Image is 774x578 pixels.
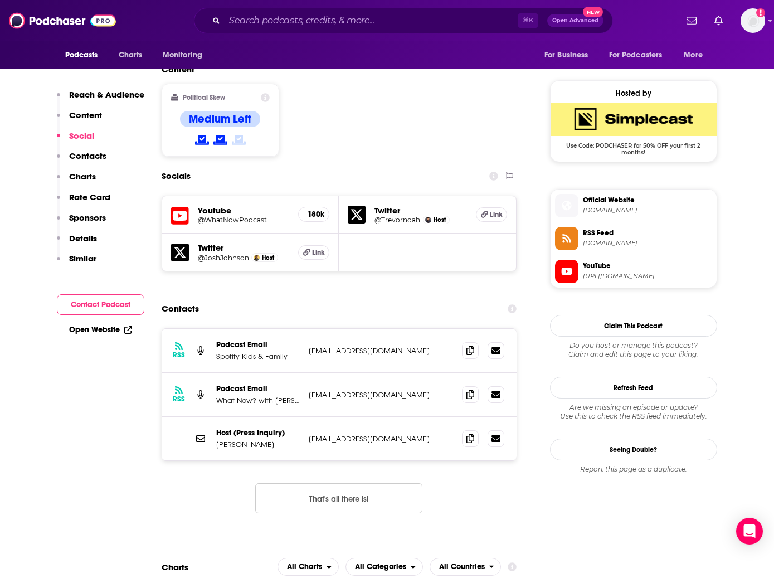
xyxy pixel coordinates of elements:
[162,166,191,187] h2: Socials
[583,272,712,280] span: https://www.youtube.com/@WhatNowPodcast
[676,45,717,66] button: open menu
[254,255,260,261] img: Josh Johnson
[278,558,339,576] button: open menu
[162,298,199,319] h2: Contacts
[547,14,603,27] button: Open AdvancedNew
[430,558,502,576] h2: Countries
[298,245,329,260] a: Link
[518,13,538,28] span: ⌘ K
[555,227,712,250] a: RSS Feed[DOMAIN_NAME]
[345,558,423,576] h2: Categories
[69,325,132,334] a: Open Website
[550,341,717,350] span: Do you host or manage this podcast?
[183,94,225,101] h2: Political Skew
[69,89,144,100] p: Reach & Audience
[741,8,765,33] img: User Profile
[309,434,454,444] p: [EMAIL_ADDRESS][DOMAIN_NAME]
[189,112,251,126] h4: Medium Left
[736,518,763,545] div: Open Intercom Messenger
[550,377,717,399] button: Refresh Feed
[57,150,106,171] button: Contacts
[374,216,420,224] a: @Trevornoah
[490,210,503,219] span: Link
[65,47,98,63] span: Podcasts
[583,228,712,238] span: RSS Feed
[216,340,300,349] p: Podcast Email
[555,194,712,217] a: Official Website[DOMAIN_NAME]
[551,89,717,98] div: Hosted by
[155,45,217,66] button: open menu
[173,395,185,404] h3: RSS
[287,563,322,571] span: All Charts
[555,260,712,283] a: YouTube[URL][DOMAIN_NAME]
[216,396,300,405] p: What Now? with [PERSON_NAME]
[312,248,325,257] span: Link
[550,403,717,421] div: Are we missing an episode or update? Use this to check the RSS feed immediately.
[57,130,94,151] button: Social
[583,261,712,271] span: YouTube
[57,110,102,130] button: Content
[119,47,143,63] span: Charts
[57,192,110,212] button: Rate Card
[57,45,113,66] button: open menu
[225,12,518,30] input: Search podcasts, credits, & more...
[69,212,106,223] p: Sponsors
[345,558,423,576] button: open menu
[162,562,188,572] h2: Charts
[198,242,290,253] h5: Twitter
[439,563,485,571] span: All Countries
[69,171,96,182] p: Charts
[69,233,97,244] p: Details
[609,47,663,63] span: For Podcasters
[756,8,765,17] svg: Add a profile image
[57,294,144,315] button: Contact Podcast
[425,217,431,223] img: Trevor Noah
[278,558,339,576] h2: Platforms
[57,171,96,192] button: Charts
[162,64,508,75] h2: Content
[9,10,116,31] img: Podchaser - Follow, Share and Rate Podcasts
[602,45,679,66] button: open menu
[374,205,467,216] h5: Twitter
[430,558,502,576] button: open menu
[309,390,454,400] p: [EMAIL_ADDRESS][DOMAIN_NAME]
[550,341,717,359] div: Claim and edit this page to your liking.
[308,210,320,219] h5: 180k
[255,483,422,513] button: Nothing here.
[57,89,144,110] button: Reach & Audience
[684,47,703,63] span: More
[552,18,598,23] span: Open Advanced
[198,216,290,224] a: @WhatNowPodcast
[309,346,454,356] p: [EMAIL_ADDRESS][DOMAIN_NAME]
[544,47,588,63] span: For Business
[550,315,717,337] button: Claim This Podcast
[198,254,249,262] a: @JoshJohnson
[69,192,110,202] p: Rate Card
[173,351,185,360] h3: RSS
[57,212,106,233] button: Sponsors
[262,254,274,261] span: Host
[198,205,290,216] h5: Youtube
[216,352,300,361] p: Spotify Kids & Family
[741,8,765,33] span: Logged in as esmith_bg
[583,7,603,17] span: New
[355,563,406,571] span: All Categories
[69,253,96,264] p: Similar
[194,8,613,33] div: Search podcasts, credits, & more...
[216,384,300,394] p: Podcast Email
[583,206,712,215] span: siriusxm.com
[537,45,602,66] button: open menu
[550,465,717,474] div: Report this page as a duplicate.
[682,11,701,30] a: Show notifications dropdown
[69,110,102,120] p: Content
[69,130,94,141] p: Social
[583,195,712,205] span: Official Website
[710,11,727,30] a: Show notifications dropdown
[69,150,106,161] p: Contacts
[163,47,202,63] span: Monitoring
